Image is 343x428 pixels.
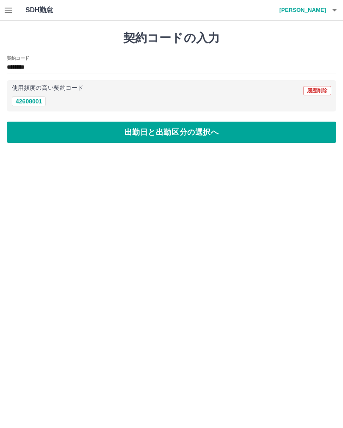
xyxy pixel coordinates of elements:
[303,86,331,95] button: 履歴削除
[7,122,336,143] button: 出勤日と出勤区分の選択へ
[12,96,46,106] button: 42608001
[7,55,29,61] h2: 契約コード
[7,31,336,45] h1: 契約コードの入力
[12,85,83,91] p: 使用頻度の高い契約コード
